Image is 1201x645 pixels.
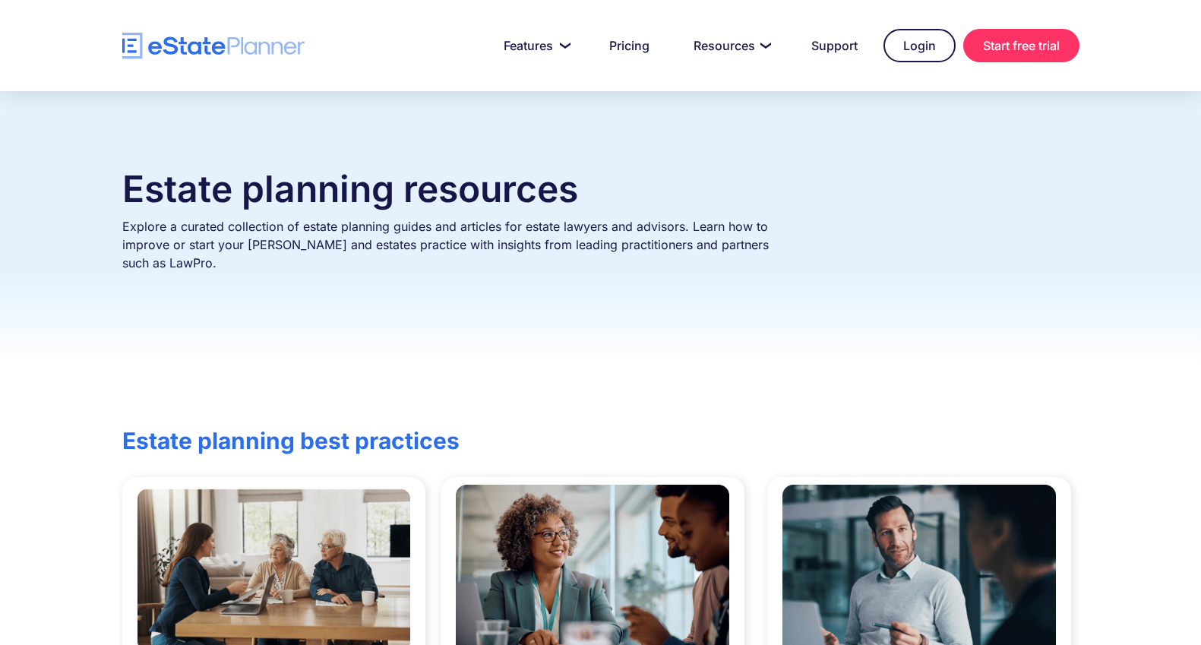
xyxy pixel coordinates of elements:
a: Pricing [591,30,668,61]
h2: Estate planning best practices [122,427,553,454]
a: Features [485,30,583,61]
a: home [122,33,305,59]
p: Explore a curated collection of estate planning guides and articles for estate lawyers and adviso... [122,217,792,290]
a: Login [883,29,956,62]
a: Resources [675,30,785,61]
a: Start free trial [963,29,1079,62]
h1: Estate planning resources [122,167,1079,211]
a: Support [793,30,876,61]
